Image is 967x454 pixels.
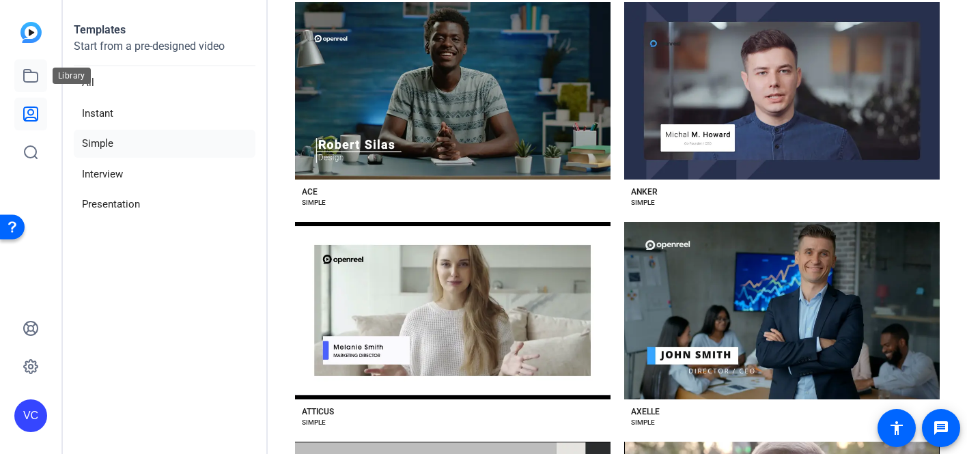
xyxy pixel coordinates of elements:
div: SIMPLE [302,417,326,428]
li: Instant [74,100,255,128]
li: Simple [74,130,255,158]
p: Start from a pre-designed video [74,38,255,66]
strong: Templates [74,23,126,36]
button: Template image [295,2,611,180]
mat-icon: message [933,420,949,436]
li: All [74,69,255,97]
button: Template image [624,2,940,180]
div: VC [14,399,47,432]
div: AXELLE [631,406,660,417]
div: Library [53,68,91,84]
div: SIMPLE [631,197,655,208]
li: Presentation [74,190,255,218]
div: ANKER [631,186,658,197]
button: Template image [624,222,940,399]
div: SIMPLE [631,417,655,428]
button: Template image [295,222,611,399]
img: blue-gradient.svg [20,22,42,43]
mat-icon: accessibility [888,420,905,436]
li: Interview [74,160,255,188]
div: ATTICUS [302,406,334,417]
div: ACE [302,186,318,197]
div: SIMPLE [302,197,326,208]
